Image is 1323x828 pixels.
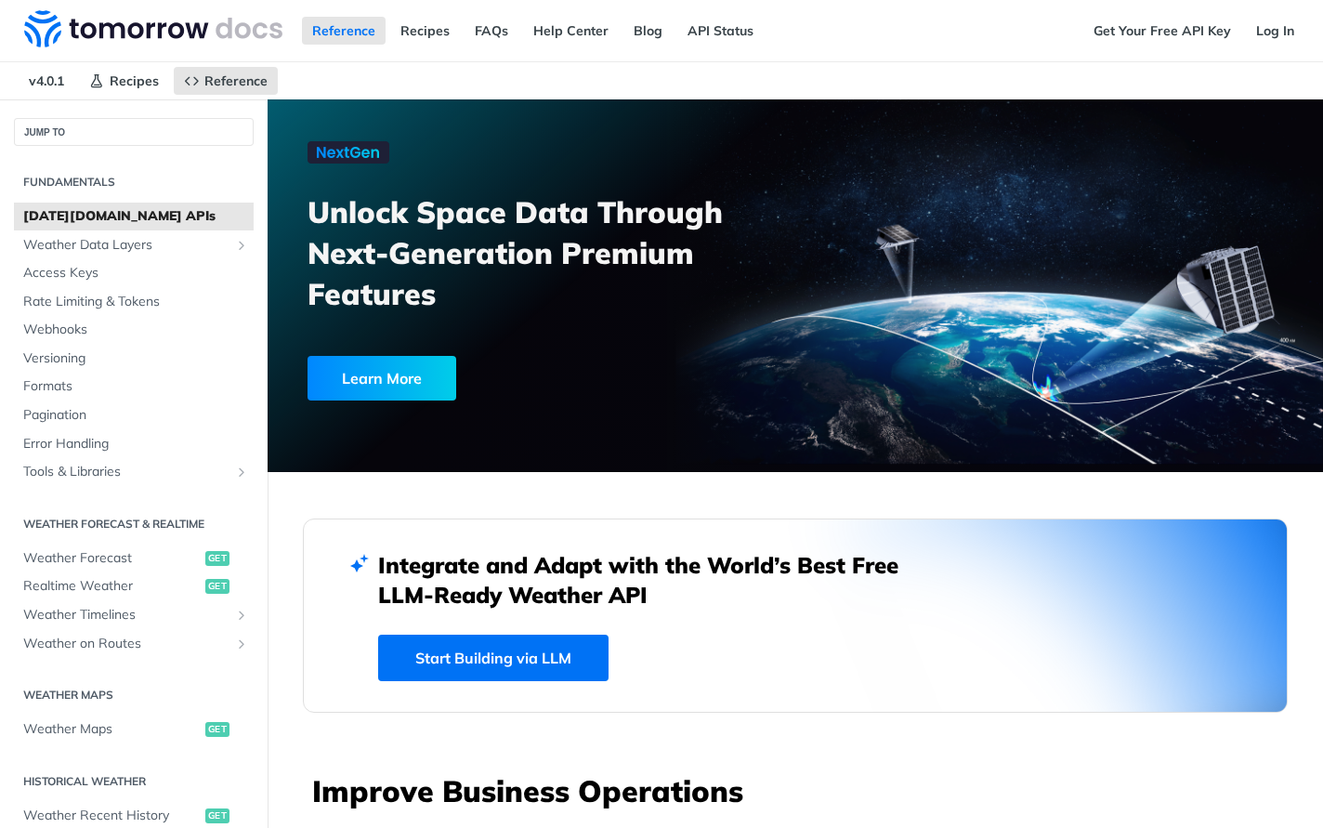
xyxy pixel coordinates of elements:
[523,17,619,45] a: Help Center
[110,72,159,89] span: Recipes
[205,551,229,566] span: get
[14,345,254,373] a: Versioning
[234,465,249,480] button: Show subpages for Tools & Libraries
[1083,17,1241,45] a: Get Your Free API Key
[23,264,249,283] span: Access Keys
[234,238,249,253] button: Show subpages for Weather Data Layers
[23,236,229,255] span: Weather Data Layers
[14,203,254,230] a: [DATE][DOMAIN_NAME] APIs
[14,458,254,486] a: Tools & LibrariesShow subpages for Tools & Libraries
[14,430,254,458] a: Error Handling
[23,549,201,568] span: Weather Forecast
[14,174,254,191] h2: Fundamentals
[14,516,254,532] h2: Weather Forecast & realtime
[23,807,201,825] span: Weather Recent History
[465,17,518,45] a: FAQs
[23,577,201,596] span: Realtime Weather
[23,377,249,396] span: Formats
[23,321,249,339] span: Webhooks
[23,635,229,653] span: Weather on Routes
[14,259,254,287] a: Access Keys
[205,722,229,737] span: get
[174,67,278,95] a: Reference
[308,141,389,164] img: NextGen
[14,118,254,146] button: JUMP TO
[14,630,254,658] a: Weather on RoutesShow subpages for Weather on Routes
[308,356,456,401] div: Learn More
[14,231,254,259] a: Weather Data LayersShow subpages for Weather Data Layers
[204,72,268,89] span: Reference
[623,17,673,45] a: Blog
[234,637,249,651] button: Show subpages for Weather on Routes
[23,606,229,624] span: Weather Timelines
[23,435,249,453] span: Error Handling
[19,67,74,95] span: v4.0.1
[312,770,1288,811] h3: Improve Business Operations
[14,373,254,401] a: Formats
[23,349,249,368] span: Versioning
[23,406,249,425] span: Pagination
[14,687,254,703] h2: Weather Maps
[234,608,249,623] button: Show subpages for Weather Timelines
[24,10,282,47] img: Tomorrow.io Weather API Docs
[1246,17,1304,45] a: Log In
[378,550,926,610] h2: Integrate and Adapt with the World’s Best Free LLM-Ready Weather API
[14,601,254,629] a: Weather TimelinesShow subpages for Weather Timelines
[390,17,460,45] a: Recipes
[14,545,254,572] a: Weather Forecastget
[308,356,714,401] a: Learn More
[14,316,254,344] a: Webhooks
[79,67,169,95] a: Recipes
[378,635,609,681] a: Start Building via LLM
[308,191,816,314] h3: Unlock Space Data Through Next-Generation Premium Features
[23,720,201,739] span: Weather Maps
[14,572,254,600] a: Realtime Weatherget
[14,773,254,790] h2: Historical Weather
[677,17,764,45] a: API Status
[14,401,254,429] a: Pagination
[23,463,229,481] span: Tools & Libraries
[23,293,249,311] span: Rate Limiting & Tokens
[23,207,249,226] span: [DATE][DOMAIN_NAME] APIs
[205,808,229,823] span: get
[205,579,229,594] span: get
[14,288,254,316] a: Rate Limiting & Tokens
[302,17,386,45] a: Reference
[14,716,254,743] a: Weather Mapsget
